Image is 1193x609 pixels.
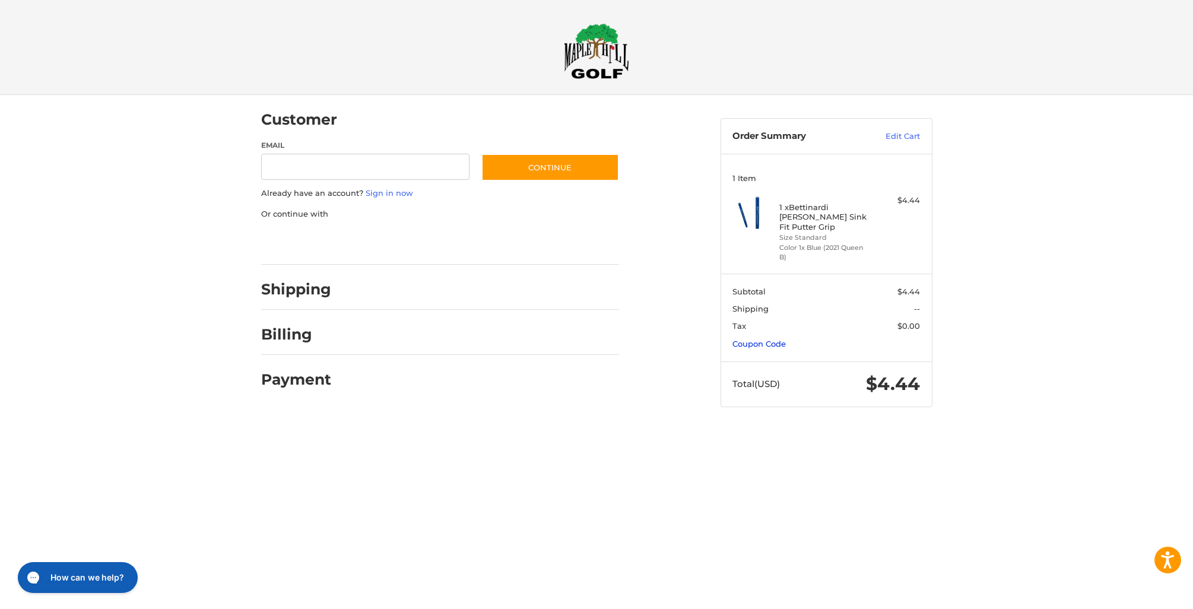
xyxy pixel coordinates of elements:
iframe: PayPal-paypal [257,231,346,253]
a: Edit Cart [860,131,920,142]
span: Shipping [732,304,769,313]
div: $4.44 [873,195,920,207]
img: Maple Hill Golf [564,23,629,79]
span: Subtotal [732,287,766,296]
iframe: Gorgias live chat messenger [12,558,141,597]
li: Color 1x Blue (2021 Queen B) [779,243,870,262]
h2: Shipping [261,280,331,299]
h3: Order Summary [732,131,860,142]
h4: 1 x Bettinardi [PERSON_NAME] Sink Fit Putter Grip [779,202,870,231]
h2: Billing [261,325,331,344]
span: $0.00 [897,321,920,331]
span: $4.44 [866,373,920,395]
span: Total (USD) [732,378,780,389]
a: Coupon Code [732,339,786,348]
h3: 1 Item [732,173,920,183]
span: $4.44 [897,287,920,296]
h2: Payment [261,370,331,389]
li: Size Standard [779,233,870,243]
h2: Customer [261,110,337,129]
iframe: PayPal-venmo [458,231,547,253]
p: Or continue with [261,208,619,220]
span: -- [914,304,920,313]
label: Email [261,140,470,151]
button: Continue [481,154,619,181]
a: Sign in now [366,188,413,198]
p: Already have an account? [261,188,619,199]
iframe: PayPal-paylater [358,231,447,253]
span: Tax [732,321,746,331]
